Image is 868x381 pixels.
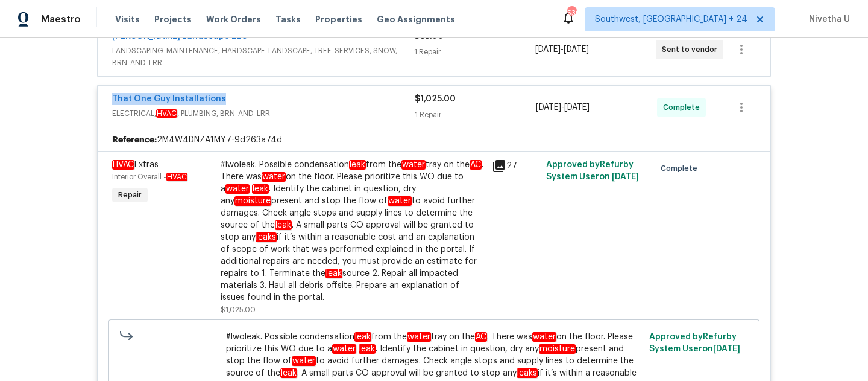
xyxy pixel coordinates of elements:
span: [DATE] [612,173,639,181]
div: 539 [567,7,576,19]
span: Complete [661,162,702,174]
em: water [388,196,412,206]
em: AC [470,160,482,170]
a: That One Guy Installations [112,95,226,103]
span: Approved by Refurby System User on [649,333,740,353]
span: $1,025.00 [415,95,456,103]
em: HVAC [156,109,177,118]
div: 1 Repair [414,46,535,58]
span: [DATE] [564,103,590,112]
em: water [225,184,250,194]
span: $1,025.00 [221,306,256,313]
em: leak [252,184,269,194]
span: Repair [113,189,146,201]
span: Nivetha U [804,13,850,25]
em: leak [280,368,297,378]
div: #lwoleak. Possible condensation from the tray on the . There was on the floor. Please prioritize ... [221,159,485,304]
em: leak [359,344,376,354]
span: Southwest, [GEOGRAPHIC_DATA] + 24 [595,13,747,25]
span: [DATE] [536,103,561,112]
div: 1 Repair [415,109,536,121]
span: [DATE] [564,45,589,54]
em: leaks [517,368,538,378]
span: Complete [663,101,705,114]
span: Interior Overall - [112,173,187,181]
span: - [536,101,590,114]
span: ELECTRICAL, , PLUMBING, BRN_AND_LRR [112,107,415,120]
em: water [407,332,431,342]
span: [DATE] [713,345,740,353]
em: HVAC [166,173,187,181]
div: 27 [492,159,539,173]
span: Visits [115,13,140,25]
span: Tasks [275,15,301,24]
em: leak [325,269,342,278]
em: leak [354,332,371,342]
em: leak [275,220,292,230]
span: Properties [315,13,362,25]
span: - [535,43,589,56]
em: water [262,172,286,182]
span: LANDSCAPING_MAINTENANCE, HARDSCAPE_LANDSCAPE, TREE_SERVICES, SNOW, BRN_AND_LRR [112,45,414,69]
em: water [532,332,556,342]
em: moisture [234,196,271,206]
em: moisture [539,344,576,354]
span: Work Orders [206,13,261,25]
em: water [401,160,426,170]
span: Geo Assignments [377,13,455,25]
em: leak [349,160,366,170]
span: Maestro [41,13,81,25]
em: leaks [256,232,277,242]
span: Extras [112,160,159,170]
span: [DATE] [535,45,561,54]
div: 2M4W4DNZA1MY7-9d263a74d [98,129,770,151]
span: Sent to vendor [662,43,722,56]
em: water [332,344,356,354]
b: Reference: [112,134,157,146]
em: AC [475,332,487,342]
span: Approved by Refurby System User on [546,161,639,181]
em: water [292,356,316,366]
em: HVAC [112,160,134,170]
span: Projects [154,13,192,25]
